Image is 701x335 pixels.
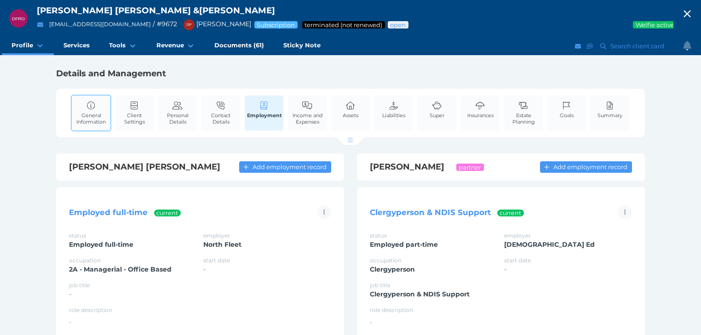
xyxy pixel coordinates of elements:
span: Income and Expenses [290,112,324,125]
span: DFRO [12,16,25,21]
span: current [499,210,522,216]
a: Services [54,37,99,55]
span: North Fleet [203,240,241,249]
a: Summary [595,96,625,124]
span: Goals [560,112,574,119]
span: Client Settings [117,112,151,125]
span: Employed full-time [69,208,181,217]
span: occupation [370,257,402,264]
span: Clergyperson [370,265,415,273]
span: Employed part-time [370,240,438,249]
span: Employment [247,112,281,119]
span: Documents (61) [214,41,264,49]
span: Advice status: Review not yet booked in [390,21,407,28]
a: [EMAIL_ADDRESS][DOMAIN_NAME] [49,21,151,28]
button: Add employment record [239,161,331,173]
a: General Information [72,96,110,130]
button: Add employment record [540,161,632,173]
a: Documents (61) [205,37,274,55]
a: Client Settings [115,96,154,130]
button: Search client card [596,40,669,52]
span: start date [504,257,531,264]
span: Sticky Note [283,41,321,49]
h1: Details and Management [56,68,645,79]
a: Contact Details [201,96,240,130]
span: role description [370,307,413,313]
span: Services [63,41,90,49]
a: Estate Planning [504,96,543,130]
div: David Parry [184,19,195,30]
span: status [370,232,387,239]
h1: [PERSON_NAME] [370,161,527,172]
p: - [69,318,331,327]
span: [PERSON_NAME] [179,20,251,28]
span: Summary [598,112,622,119]
a: Income and Expenses [288,96,327,130]
a: Employment [245,96,283,131]
span: DP [186,23,191,27]
button: Email [34,19,46,30]
a: Profile [2,37,54,55]
span: Profile [11,41,33,49]
span: Add employment record [552,163,632,170]
span: Revenue [156,41,184,49]
span: Estate Planning [506,112,540,125]
span: employer [203,232,230,239]
span: 2A - Managerial - Office Based [69,265,172,273]
a: Liabilities [380,96,408,124]
div: David Francis Raphael O'Sullivan [9,9,28,28]
span: Employed full-time [69,240,133,249]
span: Liabilities [382,112,405,119]
span: - [504,265,506,273]
span: Personal Details [161,112,195,125]
span: Welfie active [635,21,675,28]
span: start date [203,257,230,264]
span: / # 9672 [153,20,177,28]
a: Goals [557,96,576,124]
span: - [69,290,71,298]
span: partner [458,164,482,171]
span: Super [430,112,444,119]
span: Assets [343,112,358,119]
span: current [156,210,179,216]
span: Contact Details [204,112,238,125]
span: - [203,265,206,273]
span: General Information [74,112,108,125]
span: [PERSON_NAME] [PERSON_NAME] [37,5,191,16]
span: job title [370,282,391,289]
a: Revenue [147,37,205,55]
h1: [PERSON_NAME] [PERSON_NAME] [69,161,226,172]
span: occupation [69,257,101,264]
button: Email [574,40,583,52]
span: [DEMOGRAPHIC_DATA] Ed [504,240,595,249]
span: Insurances [467,112,494,119]
p: - [370,318,632,327]
span: Subscription [256,21,296,28]
span: Clergyperson & NDIS Support [370,208,524,217]
a: Insurances [465,96,496,124]
span: Add employment record [251,163,331,170]
span: Tools [109,41,126,49]
span: status [69,232,86,239]
a: Super [427,96,447,124]
span: Clergyperson & NDIS Support [370,290,470,298]
span: Service package status: Not renewed [304,21,383,28]
button: SMS [586,40,595,52]
span: Search client card [609,42,668,50]
a: Assets [340,96,361,124]
span: role description [69,307,112,313]
span: employer [504,232,531,239]
span: job title [69,282,90,289]
span: & [PERSON_NAME] [193,5,275,16]
a: Personal Details [158,96,197,130]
